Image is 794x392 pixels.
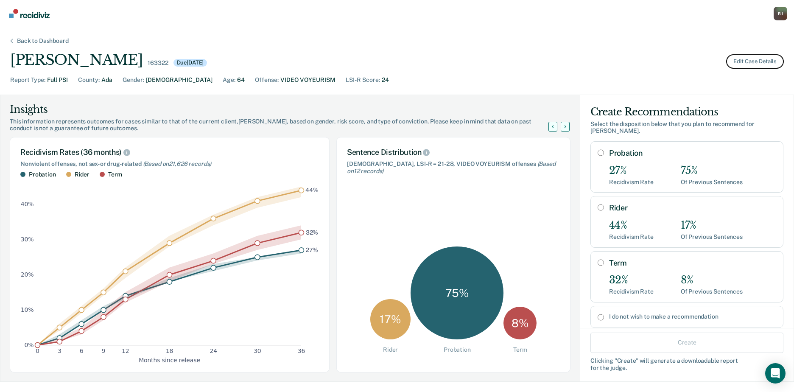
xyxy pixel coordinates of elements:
[382,76,389,84] div: 24
[347,148,560,157] div: Sentence Distribution
[774,7,787,20] div: B J
[590,105,783,119] div: Create Recommendations
[123,76,144,84] div: Gender :
[383,346,398,353] div: Rider
[10,118,559,132] div: This information represents outcomes for cases similar to that of the current client, [PERSON_NAM...
[7,37,79,45] div: Back to Dashboard
[58,347,62,354] text: 3
[173,59,207,67] div: Due [DATE]
[21,306,34,313] text: 10%
[444,346,471,353] div: Probation
[346,76,380,84] div: LSI-R Score :
[513,346,527,353] div: Term
[36,347,305,354] g: x-axis tick label
[370,299,411,339] div: 17 %
[122,347,129,354] text: 12
[102,347,106,354] text: 9
[609,258,776,268] label: Term
[25,342,34,348] text: 0%
[726,54,784,69] button: Edit Case Details
[609,165,654,177] div: 27%
[210,347,217,354] text: 24
[20,148,319,157] div: Recidivism Rates (36 months)
[306,246,319,253] text: 27%
[681,165,743,177] div: 75%
[37,187,301,345] g: area
[503,307,537,340] div: 8 %
[10,51,143,69] div: [PERSON_NAME]
[36,347,39,354] text: 0
[75,171,89,178] div: Rider
[590,332,783,353] button: Create
[139,356,200,363] text: Months since release
[223,76,235,84] div: Age :
[47,76,68,84] div: Full PSI
[237,76,245,84] div: 64
[590,357,783,371] div: Clicking " Create " will generate a downloadable report for the judge.
[20,160,319,168] div: Nonviolent offenses, not sex- or drug-related
[305,187,319,253] g: text
[166,347,173,354] text: 18
[347,160,560,175] div: [DEMOGRAPHIC_DATA], LSI-R = 21-28, VIDEO VOYEURISM offenses
[143,160,212,167] span: (Based on 21,626 records )
[21,271,34,278] text: 20%
[609,148,776,158] label: Probation
[280,76,335,84] div: VIDEO VOYEURISM
[765,363,786,384] div: Open Intercom Messenger
[609,274,654,286] div: 32%
[21,201,34,348] g: y-axis tick label
[306,229,319,235] text: 32%
[21,236,34,243] text: 30%
[609,313,776,320] label: I do not wish to make a recommendation
[681,274,743,286] div: 8%
[609,233,654,241] div: Recidivism Rate
[254,347,261,354] text: 30
[146,76,212,84] div: [DEMOGRAPHIC_DATA]
[774,7,787,20] button: Profile dropdown button
[609,203,776,213] label: Rider
[681,219,743,232] div: 17%
[101,76,112,84] div: Ada
[609,288,654,295] div: Recidivism Rate
[411,246,503,339] div: 75 %
[148,59,168,67] div: 163322
[29,171,56,178] div: Probation
[305,187,319,193] text: 44%
[255,76,279,84] div: Offense :
[609,179,654,186] div: Recidivism Rate
[347,160,556,174] span: (Based on 12 records )
[590,120,783,135] div: Select the disposition below that you plan to recommend for [PERSON_NAME] .
[139,356,200,363] g: x-axis label
[21,201,34,207] text: 40%
[78,76,100,84] div: County :
[298,347,305,354] text: 36
[10,103,559,116] div: Insights
[681,288,743,295] div: Of Previous Sentences
[10,76,45,84] div: Report Type :
[9,9,50,18] img: Recidiviz
[108,171,122,178] div: Term
[609,219,654,232] div: 44%
[80,347,84,354] text: 6
[681,233,743,241] div: Of Previous Sentences
[681,179,743,186] div: Of Previous Sentences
